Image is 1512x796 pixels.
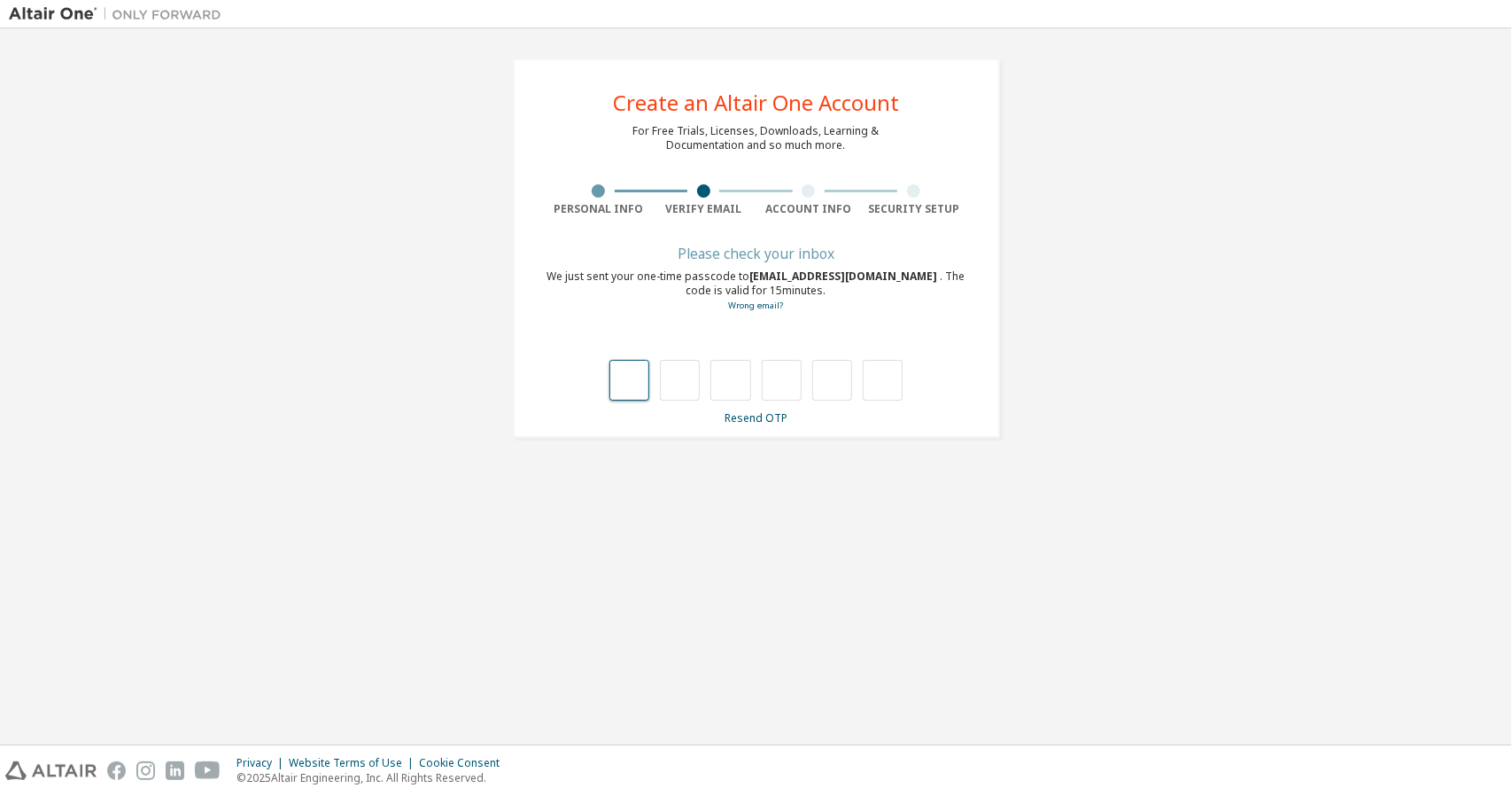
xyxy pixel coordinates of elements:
div: We just sent your one-time passcode to . The code is valid for 15 minutes. [547,269,966,313]
img: altair_logo.svg [5,761,97,780]
div: Account Info [756,202,862,216]
div: Cookie Consent [419,756,510,770]
div: Please check your inbox [547,248,966,259]
img: linkedin.svg [166,761,184,780]
img: instagram.svg [136,761,155,780]
p: © 2025 Altair Engineering, Inc. All Rights Reserved. [236,770,510,785]
img: youtube.svg [195,761,221,780]
div: Privacy [236,756,289,770]
a: Go back to the registration form [729,300,784,311]
div: Personal Info [547,202,652,216]
div: For Free Trials, Licenses, Downloads, Learning & Documentation and so much more. [633,124,880,152]
div: Website Terms of Use [289,756,419,770]
div: Verify Email [651,202,756,216]
div: Create an Altair One Account [613,92,899,113]
a: Resend OTP [725,410,787,425]
img: facebook.svg [107,761,126,780]
span: [EMAIL_ADDRESS][DOMAIN_NAME] [750,269,941,284]
div: Security Setup [861,202,966,216]
img: Altair One [9,5,230,23]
